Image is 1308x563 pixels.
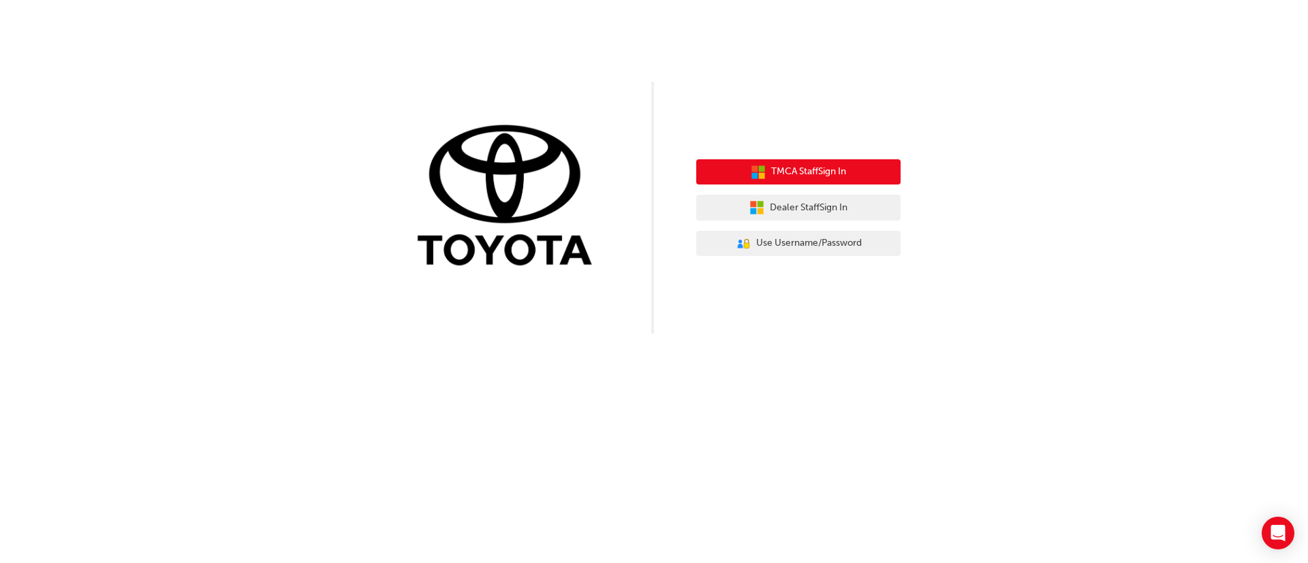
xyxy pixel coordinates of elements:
button: Dealer StaffSign In [696,195,901,221]
span: TMCA Staff Sign In [771,164,846,180]
span: Use Username/Password [756,236,862,251]
img: Trak [407,122,612,272]
div: Open Intercom Messenger [1262,517,1294,549]
span: Dealer Staff Sign In [770,200,847,216]
button: Use Username/Password [696,231,901,257]
button: TMCA StaffSign In [696,159,901,185]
